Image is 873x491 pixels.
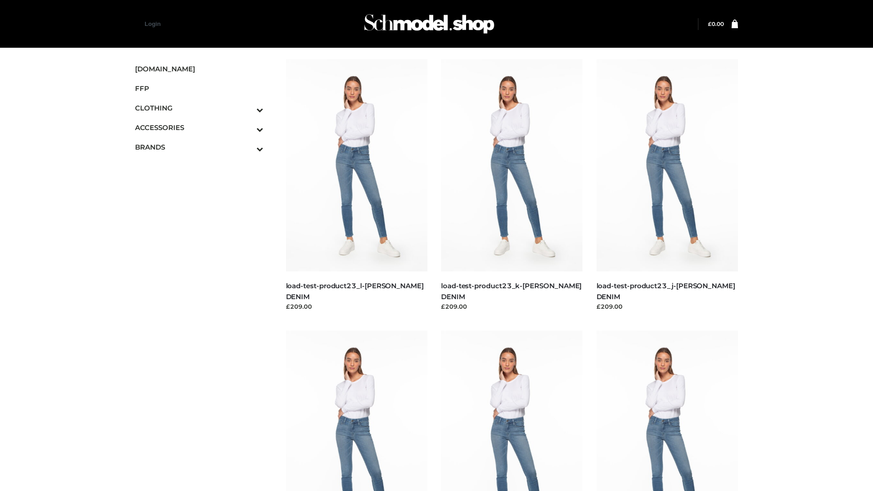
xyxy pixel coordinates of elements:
div: £209.00 [286,302,428,311]
span: BRANDS [135,142,263,152]
div: £209.00 [597,302,738,311]
a: CLOTHINGToggle Submenu [135,98,263,118]
a: ACCESSORIESToggle Submenu [135,118,263,137]
button: Toggle Submenu [231,98,263,118]
span: £ [708,20,712,27]
span: CLOTHING [135,103,263,113]
img: Schmodel Admin 964 [361,6,497,42]
a: load-test-product23_k-[PERSON_NAME] DENIM [441,281,582,301]
a: £0.00 [708,20,724,27]
a: FFP [135,79,263,98]
button: Toggle Submenu [231,137,263,157]
a: BRANDSToggle Submenu [135,137,263,157]
div: £209.00 [441,302,583,311]
span: [DOMAIN_NAME] [135,64,263,74]
a: Login [145,20,161,27]
a: [DOMAIN_NAME] [135,59,263,79]
bdi: 0.00 [708,20,724,27]
button: Toggle Submenu [231,118,263,137]
a: load-test-product23_l-[PERSON_NAME] DENIM [286,281,424,301]
span: FFP [135,83,263,94]
span: ACCESSORIES [135,122,263,133]
a: load-test-product23_j-[PERSON_NAME] DENIM [597,281,735,301]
